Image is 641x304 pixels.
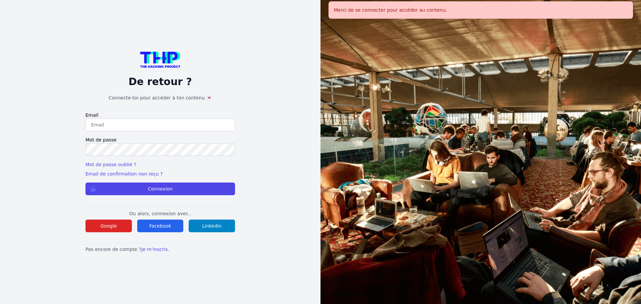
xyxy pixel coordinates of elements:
p: Pas encore de compte ? [85,246,235,253]
p: De retour ? [85,76,235,88]
a: Mot de passe oublié ? [85,162,136,167]
a: Email de confirmation non reçu ? [85,171,163,177]
div: Merci de se connecter pour accéder au contenu. [329,1,633,19]
input: Email [85,118,235,131]
button: Linkedin [189,220,235,232]
button: Facebook [137,220,184,232]
h1: Connecte-toi pour accéder à ton contenu 💌 [85,94,235,101]
p: Ou alors, connexion avec.. [85,210,235,217]
label: Email [85,112,235,118]
img: logo [140,52,180,68]
label: Mot de passe [85,136,235,143]
a: Je m'inscris. [141,247,169,252]
button: Connexion [85,183,235,195]
button: Google [85,220,132,232]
